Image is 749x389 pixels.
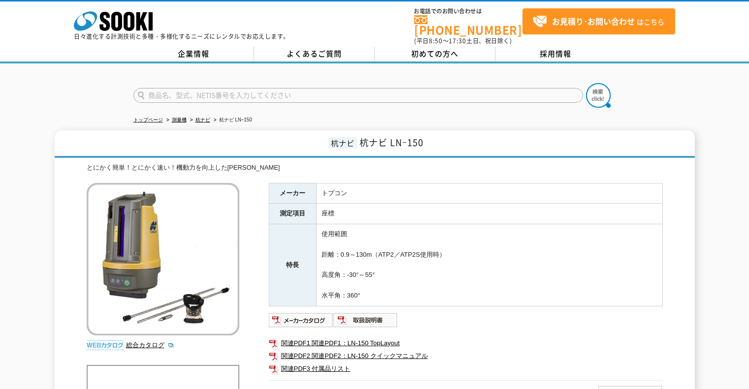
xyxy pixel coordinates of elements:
[133,88,583,103] input: 商品名、型式、NETIS番号を入力してください
[522,8,675,34] a: お見積り･お問い合わせはこちら
[333,319,398,326] a: 取扱説明書
[269,224,316,306] th: 特長
[126,341,174,349] a: 総合カタログ
[269,350,663,362] a: 関連PDF2 関連PDF2：LN-150 クイックマニュアル
[552,15,635,27] strong: お見積り･お問い合わせ
[133,47,254,61] a: 企業情報
[495,47,616,61] a: 採用情報
[316,224,662,306] td: 使用範囲 距離：0.9～130m（ATP2／ATP2S使用時） 高度角：-30°～55° 水平角：360°
[269,312,333,328] img: メーカーカタログ
[269,337,663,350] a: 関連PDF1 関連PDF1：LN-150 TopLayout
[359,136,423,149] span: 杭ナビ LNｰ150
[586,83,611,108] img: btn_search.png
[316,204,662,224] td: 座標
[411,48,458,59] span: 初めての方へ
[269,204,316,224] th: 測定項目
[333,312,398,328] img: 取扱説明書
[414,8,522,14] span: お電話でのお問い合わせは
[212,115,252,125] li: 杭ナビ LNｰ150
[429,36,443,45] span: 8:50
[172,117,187,122] a: 測量機
[195,117,210,122] a: 杭ナビ
[74,33,290,39] p: 日々進化する計測技術と多種・多様化するニーズにレンタルでお応えします。
[532,14,664,29] span: はこちら
[87,163,663,173] div: とにかく簡単！とにかく速い！機動力を向上した[PERSON_NAME]
[328,137,357,149] span: 杭ナビ
[269,362,663,375] a: 関連PDF3 付属品リスト
[87,183,239,335] img: 杭ナビ LNｰ150
[133,117,163,122] a: トップページ
[254,47,375,61] a: よくあるご質問
[414,15,522,35] a: [PHONE_NUMBER]
[316,183,662,204] td: トプコン
[269,319,333,326] a: メーカーカタログ
[375,47,495,61] a: 初めての方へ
[87,340,124,350] img: webカタログ
[269,183,316,204] th: メーカー
[449,36,466,45] span: 17:30
[414,36,512,45] span: (平日 ～ 土日、祝日除く)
